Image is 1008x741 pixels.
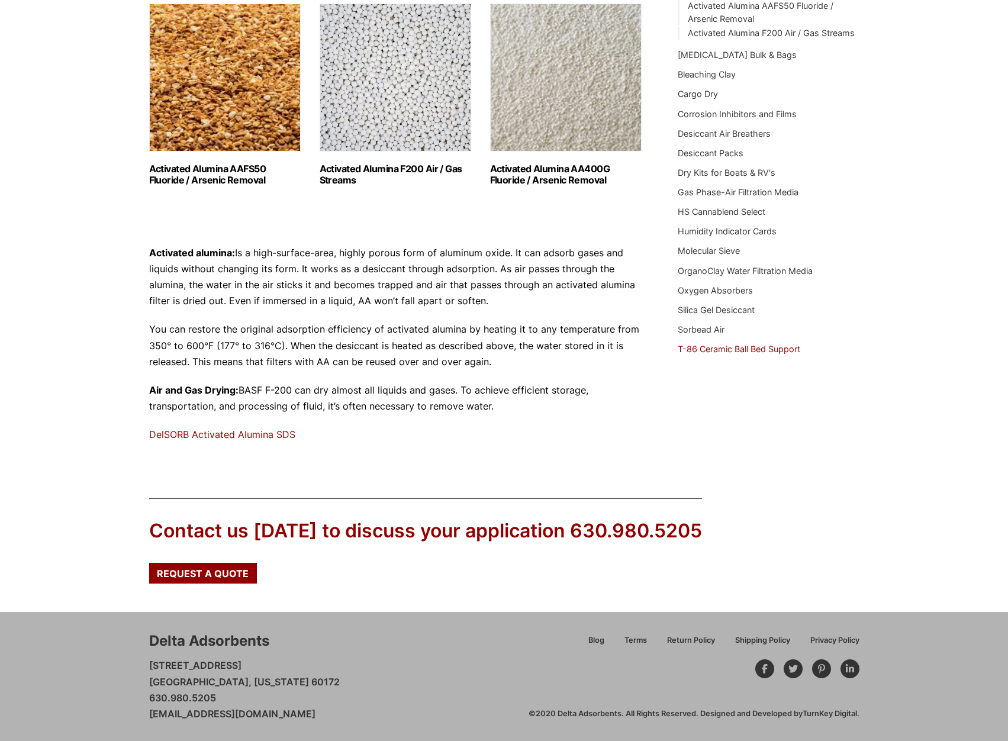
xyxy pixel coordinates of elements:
[578,634,614,655] a: Blog
[149,382,643,414] p: BASF F-200 can dry almost all liquids and gases. To achieve efficient storage, transportation, an...
[810,637,859,645] span: Privacy Policy
[149,247,235,259] strong: Activated alumina:
[490,163,642,186] h2: Activated Alumina AA400G Fluoride / Arsenic Removal
[678,69,736,79] a: Bleaching Clay
[735,637,790,645] span: Shipping Policy
[149,4,301,152] img: Activated Alumina AAFS50 Fluoride / Arsenic Removal
[678,109,797,119] a: Corrosion Inhibitors and Films
[678,187,798,197] a: Gas Phase-Air Filtration Media
[320,163,471,186] h2: Activated Alumina F200 Air / Gas Streams
[614,634,657,655] a: Terms
[678,167,775,178] a: Dry Kits for Boats & RV's
[657,634,725,655] a: Return Policy
[149,429,295,440] a: DelSORB Activated Alumina SDS
[688,1,833,24] a: Activated Alumina AAFS50 Fluoride / Arsenic Removal
[678,344,800,354] a: T-86 Ceramic Ball Bed Support
[678,207,765,217] a: HS Cannablend Select
[529,708,859,719] div: ©2020 Delta Adsorbents. All Rights Reserved. Designed and Developed by .
[624,637,647,645] span: Terms
[667,637,715,645] span: Return Policy
[149,245,643,310] p: Is a high-surface-area, highly porous form of aluminum oxide. It can adsorb gases and liquids wit...
[725,634,800,655] a: Shipping Policy
[800,634,859,655] a: Privacy Policy
[678,148,743,158] a: Desiccant Packs
[149,321,643,370] p: You can restore the original adsorption efficiency of activated alumina by heating it to any temp...
[149,4,301,186] a: Visit product category Activated Alumina AAFS50 Fluoride / Arsenic Removal
[588,637,604,645] span: Blog
[678,226,777,236] a: Humidity Indicator Cards
[678,285,753,295] a: Oxygen Absorbers
[157,569,249,578] span: Request a Quote
[320,4,471,186] a: Visit product category Activated Alumina F200 Air / Gas Streams
[678,128,771,138] a: Desiccant Air Breathers
[149,563,257,583] a: Request a Quote
[678,89,718,99] a: Cargo Dry
[149,518,702,545] div: Contact us [DATE] to discuss your application 630.980.5205
[149,708,315,720] a: [EMAIL_ADDRESS][DOMAIN_NAME]
[490,4,642,186] a: Visit product category Activated Alumina AA400G Fluoride / Arsenic Removal
[688,28,855,38] a: Activated Alumina F200 Air / Gas Streams
[490,4,642,152] img: Activated Alumina AA400G Fluoride / Arsenic Removal
[678,305,755,315] a: Silica Gel Desiccant
[149,631,269,651] div: Delta Adsorbents
[678,266,813,276] a: OrganoClay Water Filtration Media
[149,658,340,722] p: [STREET_ADDRESS] [GEOGRAPHIC_DATA], [US_STATE] 60172 630.980.5205
[803,709,857,718] a: TurnKey Digital
[149,384,239,396] strong: Air and Gas Drying:
[678,246,740,256] a: Molecular Sieve
[320,4,471,152] img: Activated Alumina F200 Air / Gas Streams
[678,324,724,334] a: Sorbead Air
[678,50,797,60] a: [MEDICAL_DATA] Bulk & Bags
[149,163,301,186] h2: Activated Alumina AAFS50 Fluoride / Arsenic Removal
